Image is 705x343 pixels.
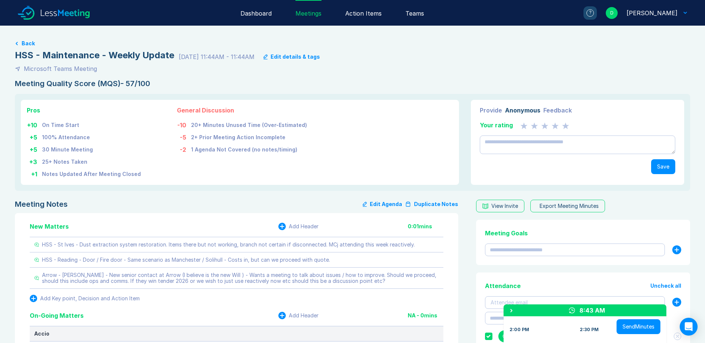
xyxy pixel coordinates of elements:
td: + 5 [27,130,42,142]
td: -10 [177,118,191,130]
td: -2 [177,142,191,154]
div: Edit details & tags [271,54,320,60]
td: 25+ Notes Taken [42,154,141,167]
div: Meeting Goals [485,229,681,238]
button: Back [22,40,35,46]
button: Save [651,159,675,174]
button: Duplicate Notes [405,200,458,209]
div: General Discussion [177,106,307,115]
div: Provide [480,106,502,115]
div: Add Header [289,223,318,229]
div: 2:00 PM [510,327,529,333]
a: ? [575,6,597,20]
div: HSS - St Ives - Dust extraction system restoration. Items there but not working, branch not certa... [42,242,415,248]
div: Open Intercom Messenger [680,318,698,336]
div: 2:30 PM [580,327,599,333]
div: Feedback [543,106,572,115]
button: Edit details & tags [263,54,320,60]
button: Add Header [278,223,318,230]
div: ? [586,9,594,17]
div: Pros [27,106,141,115]
div: 8:43 AM [579,306,605,315]
div: Accio [34,331,439,337]
div: David Hayter [627,9,677,17]
td: + 10 [27,118,42,130]
td: 100% Attendance [42,130,141,142]
td: 20+ Minutes Unused Time (Over-Estimated) [191,118,307,130]
td: 2+ Prior Meeting Action Incomplete [191,130,307,142]
div: HSS - Reading - Door / Fire door - Same scenario as Manchester / Solihull - Costs in, but can we ... [42,257,330,263]
td: 1 Agenda Not Covered (no notes/timing) [191,142,307,154]
div: Meeting Quality Score (MQS) - 57/100 [15,79,690,88]
div: New Matters [30,222,69,231]
button: Add Header [278,312,318,319]
div: NA - 0 mins [408,313,443,318]
button: Export Meeting Minutes [530,200,605,212]
td: 30 Minute Meeting [42,142,141,154]
td: Notes Updated After Meeting Closed [42,167,141,179]
div: Add Key point, Decision and Action Item [40,295,140,301]
div: Attendance [485,281,521,290]
div: 0:01 mins [408,223,443,229]
div: HSS - Maintenance - Weekly Update [15,49,174,61]
button: Add Key point, Decision and Action Item [30,295,140,302]
div: Anonymous [505,106,540,115]
button: SendMinutes [617,319,660,334]
div: Arrow - [PERSON_NAME] - New senior contact at Arrow (I believe is the new Will ) - Wants a meetin... [42,272,439,284]
div: [DATE] 11:44AM - 11:44AM [179,52,255,61]
div: Meeting Notes [15,200,68,209]
td: On Time Start [42,118,141,130]
button: Edit Agenda [363,200,402,209]
div: Microsoft Teams Meeting [24,64,97,73]
div: On-Going Matters [30,311,84,320]
td: -5 [177,130,191,142]
div: 0 Stars [520,121,569,130]
div: Add Header [289,313,318,318]
div: G [498,330,510,342]
td: + 1 [27,167,42,179]
button: View Invite [476,200,524,212]
a: Back [15,40,690,46]
div: D [606,7,618,19]
td: + 5 [27,142,42,154]
div: Export Meeting Minutes [540,203,599,209]
td: + 3 [27,154,42,167]
button: Uncheck all [650,283,681,289]
div: Your rating [480,121,513,130]
div: View Invite [491,203,518,209]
